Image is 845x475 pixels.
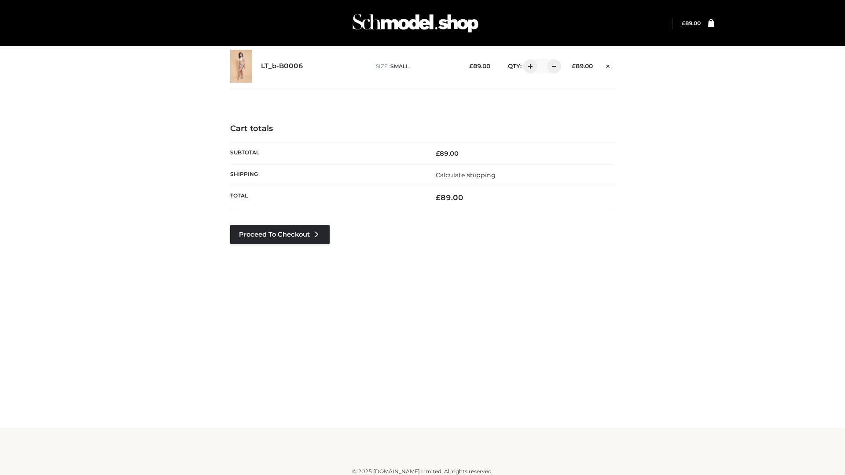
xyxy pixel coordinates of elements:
p: size : [376,62,456,70]
img: Schmodel Admin 964 [349,6,481,40]
span: £ [436,150,440,157]
th: Shipping [230,164,422,186]
span: SMALL [390,63,409,69]
span: £ [572,62,576,69]
h4: Cart totals [230,124,615,134]
a: Proceed to Checkout [230,225,330,244]
span: £ [469,62,473,69]
a: Calculate shipping [436,171,496,179]
bdi: 89.00 [436,193,463,202]
span: £ [682,20,685,26]
bdi: 89.00 [469,62,490,69]
bdi: 89.00 [682,20,701,26]
th: Subtotal [230,142,422,164]
span: £ [436,193,441,202]
th: Total [230,186,422,209]
a: £89.00 [682,20,701,26]
div: QTY: [499,59,558,73]
a: Remove this item [602,59,615,71]
bdi: 89.00 [436,150,459,157]
bdi: 89.00 [572,62,593,69]
a: LT_b-B0006 [261,62,303,70]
